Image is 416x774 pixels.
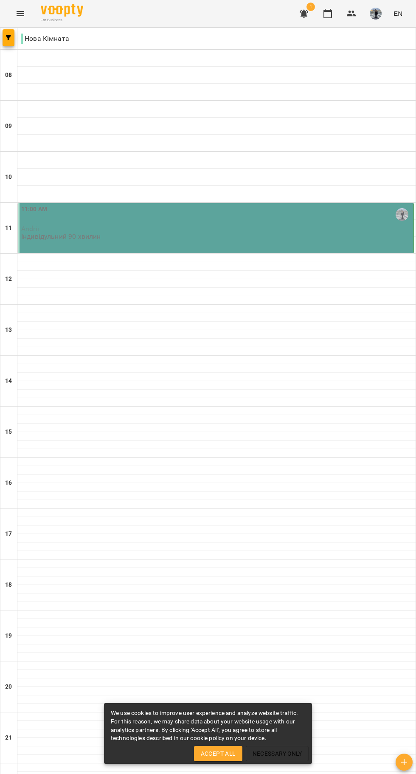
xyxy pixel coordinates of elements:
h6: 13 [5,325,12,335]
span: Accept All [201,749,236,759]
span: EN [394,9,402,18]
span: Necessary Only [253,749,302,759]
button: Necessary Only [246,746,309,761]
button: Menu [10,3,31,24]
button: EN [390,6,406,21]
h6: 08 [5,71,12,80]
h6: 12 [5,274,12,284]
h6: 14 [5,376,12,386]
img: Анастасія Сахно [396,208,408,221]
h6: 17 [5,529,12,539]
p: Індивідульний 90 хвилин [21,233,101,240]
h6: 20 [5,682,12,692]
img: Voopty Logo [41,4,83,17]
h6: 18 [5,580,12,590]
span: For Business [41,17,83,23]
img: 6c0c5be299279ab29028c72f04539b29.jpg [370,8,382,20]
h6: 09 [5,121,12,131]
span: 1 [306,3,315,11]
h6: 15 [5,427,12,437]
h6: 19 [5,631,12,641]
div: We use cookies to improve user experience and analyze website traffic. For this reason, we may sh... [111,706,305,746]
p: Нова Кімната [21,34,69,44]
h6: 16 [5,478,12,488]
button: Accept All [194,746,242,761]
button: Add lesson [396,754,413,771]
h6: 11 [5,223,12,233]
h6: 10 [5,172,12,182]
span: Andrii [21,225,39,233]
h6: 21 [5,733,12,743]
label: 11:00 AM [21,205,47,214]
